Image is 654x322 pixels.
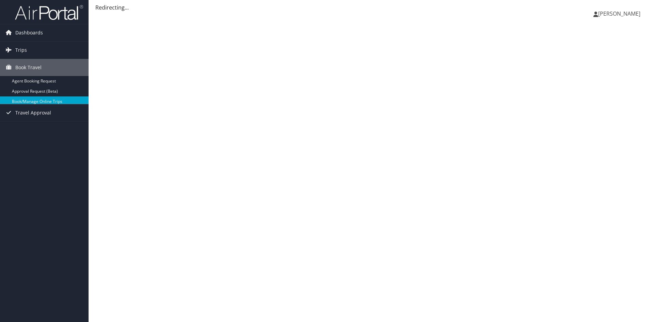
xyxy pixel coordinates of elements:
[15,59,42,76] span: Book Travel
[15,4,83,20] img: airportal-logo.png
[15,42,27,59] span: Trips
[95,3,647,12] div: Redirecting...
[598,10,640,17] span: [PERSON_NAME]
[593,3,647,24] a: [PERSON_NAME]
[15,24,43,41] span: Dashboards
[15,104,51,121] span: Travel Approval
